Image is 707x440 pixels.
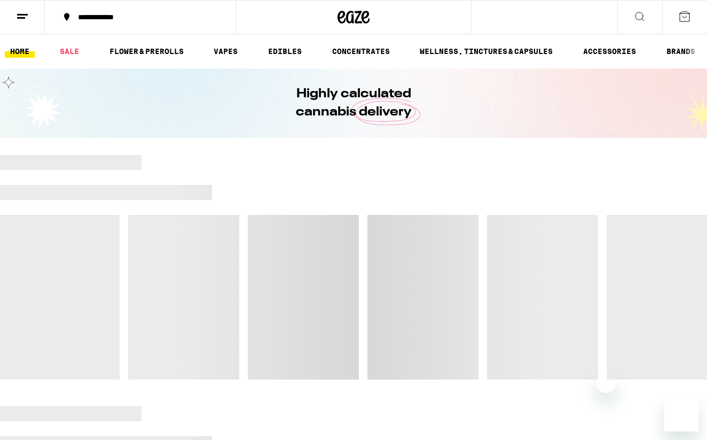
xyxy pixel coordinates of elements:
a: EDIBLES [263,45,307,58]
a: VAPES [208,45,243,58]
iframe: Close message [595,372,617,393]
iframe: Button to launch messaging window [664,397,698,431]
a: SALE [54,45,84,58]
a: CONCENTRATES [327,45,395,58]
a: FLOWER & PREROLLS [104,45,189,58]
a: WELLNESS, TINCTURES & CAPSULES [414,45,558,58]
h1: Highly calculated cannabis delivery [265,85,442,121]
a: HOME [5,45,35,58]
a: ACCESSORIES [578,45,641,58]
a: BRANDS [661,45,701,58]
